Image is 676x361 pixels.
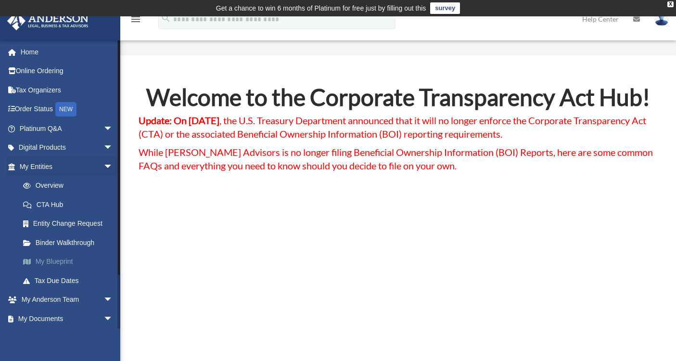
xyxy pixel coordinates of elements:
a: My Blueprint [13,252,128,271]
a: Digital Productsarrow_drop_down [7,138,128,157]
span: While [PERSON_NAME] Advisors is no longer filing Beneficial Ownership Information (BOI) Reports, ... [139,146,653,171]
strong: Update: On [DATE] [139,115,219,126]
a: survey [430,2,460,14]
a: Binder Walkthrough [13,233,128,252]
img: User Pic [654,12,669,26]
div: Get a chance to win 6 months of Platinum for free just by filling out this [216,2,426,14]
a: CTA Hub [13,195,123,214]
a: Overview [13,176,128,195]
span: arrow_drop_down [103,309,123,329]
span: arrow_drop_down [103,328,123,348]
img: Anderson Advisors Platinum Portal [4,12,91,30]
h2: Welcome to the Corporate Transparency Act Hub! [139,86,658,114]
a: Order StatusNEW [7,100,128,119]
a: Home [7,42,128,62]
a: My Anderson Teamarrow_drop_down [7,290,128,309]
div: NEW [55,102,77,116]
a: My Entitiesarrow_drop_down [7,157,128,176]
a: menu [130,17,141,25]
a: Online Learningarrow_drop_down [7,328,128,348]
i: search [161,13,171,24]
a: Platinum Q&Aarrow_drop_down [7,119,128,138]
span: arrow_drop_down [103,138,123,158]
div: close [667,1,674,7]
span: arrow_drop_down [103,119,123,139]
span: , the U.S. Treasury Department announced that it will no longer enforce the Corporate Transparenc... [139,115,646,140]
a: Tax Due Dates [13,271,128,290]
span: arrow_drop_down [103,157,123,177]
i: menu [130,13,141,25]
a: Tax Organizers [7,80,128,100]
span: arrow_drop_down [103,290,123,310]
a: My Documentsarrow_drop_down [7,309,128,328]
a: Entity Change Request [13,214,128,233]
a: Online Ordering [7,62,128,81]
